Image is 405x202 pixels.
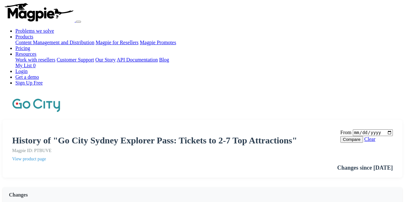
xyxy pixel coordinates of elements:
[12,148,340,153] div: Magpie ID: PTBUVE
[12,135,340,146] h1: History of "Go City Sydney Explorer Pass: Tickets to 2-7 Top Attractions"
[15,63,402,69] a: My List 0
[15,45,30,51] a: Pricing
[15,51,36,57] a: Resources
[15,74,39,80] a: Get a demo
[15,63,32,68] span: My List
[340,130,352,135] label: From
[140,40,176,45] a: Magpie Promotes
[364,136,376,142] a: Clear
[15,34,33,39] a: Products
[340,136,363,143] input: Compare
[15,40,402,45] div: Products
[159,57,169,62] a: Blog
[15,40,94,45] a: Content Management and Distribution
[15,80,43,85] a: Sign Up Free
[117,57,158,62] a: API Documentation
[33,63,36,68] span: 0
[12,97,60,113] img: Company Logo
[15,28,54,34] a: Problems we solve
[95,57,116,62] a: Our Story
[15,57,55,62] a: Work with resellers
[96,40,139,45] a: Magpie for Resellers
[12,157,340,162] a: View product page
[15,57,402,63] div: Resources
[337,165,393,171] div: Changes since [DATE]
[3,3,75,22] img: logo-ab69f6fb50320c5b225c76a69d11143b.png
[57,57,94,62] a: Customer Support
[15,69,28,74] a: Login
